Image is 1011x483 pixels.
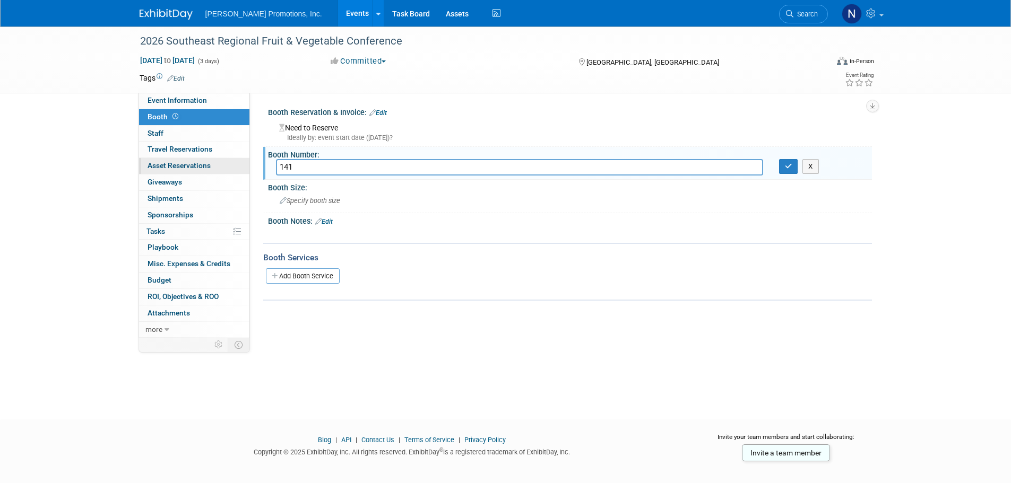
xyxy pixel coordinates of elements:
span: (3 days) [197,58,219,65]
a: Invite a team member [742,444,830,461]
div: 2026 Southeast Regional Fruit & Vegetable Conference [136,32,812,51]
span: Event Information [148,96,207,104]
div: Ideally by: event start date ([DATE])? [279,133,864,143]
div: Copyright © 2025 ExhibitDay, Inc. All rights reserved. ExhibitDay is a registered trademark of Ex... [140,445,685,457]
span: Sponsorships [148,210,193,219]
a: Misc. Expenses & Credits [139,256,249,272]
a: Attachments [139,305,249,321]
span: Staff [148,129,163,137]
a: Blog [318,436,331,444]
span: [GEOGRAPHIC_DATA], [GEOGRAPHIC_DATA] [586,58,719,66]
span: | [396,436,403,444]
div: Booth Size: [268,180,872,193]
img: Format-Inperson.png [837,57,848,65]
a: API [341,436,351,444]
span: Search [793,10,818,18]
button: X [802,159,819,174]
a: Search [779,5,828,23]
span: Booth not reserved yet [170,112,180,120]
a: Event Information [139,93,249,109]
div: Event Rating [845,73,874,78]
a: Staff [139,126,249,142]
span: Attachments [148,309,190,317]
span: [PERSON_NAME] Promotions, Inc. [205,10,322,18]
a: Playbook [139,240,249,256]
a: Add Booth Service [266,268,340,284]
a: Travel Reservations [139,142,249,157]
a: more [139,322,249,338]
div: Booth Reservation & Invoice: [268,104,872,118]
span: Shipments [148,194,183,203]
div: Event Format [765,55,875,71]
span: | [333,436,340,444]
sup: ® [439,447,443,453]
a: ROI, Objectives & ROO [139,289,249,305]
span: Travel Reservations [148,145,212,153]
span: [DATE] [DATE] [140,56,195,65]
div: Need to Reserve [276,120,864,143]
a: Booth [139,109,249,125]
a: Shipments [139,191,249,207]
span: | [353,436,360,444]
a: Terms of Service [404,436,454,444]
img: ExhibitDay [140,9,193,20]
div: Invite your team members and start collaborating: [701,433,872,449]
span: Playbook [148,243,178,251]
span: Specify booth size [280,197,340,205]
a: Contact Us [361,436,394,444]
div: In-Person [849,57,874,65]
span: | [456,436,463,444]
span: Asset Reservations [148,161,211,170]
a: Budget [139,273,249,288]
img: Nate Sallee [842,4,862,24]
a: Edit [369,109,387,117]
div: Booth Number: [268,147,872,160]
a: Giveaways [139,174,249,190]
span: Tasks [146,227,165,235]
a: Edit [167,75,185,82]
a: Privacy Policy [464,436,506,444]
span: Booth [148,112,180,121]
span: ROI, Objectives & ROO [148,292,219,301]
span: to [162,56,172,65]
a: Tasks [139,224,249,240]
button: Committed [327,56,390,67]
span: Giveaways [148,178,182,186]
a: Sponsorships [139,207,249,223]
td: Toggle Event Tabs [228,338,249,352]
div: Booth Services [263,252,872,264]
td: Tags [140,73,185,83]
td: Personalize Event Tab Strip [210,338,228,352]
span: Budget [148,276,171,284]
span: Misc. Expenses & Credits [148,259,230,268]
a: Asset Reservations [139,158,249,174]
a: Edit [315,218,333,225]
span: more [145,325,162,333]
div: Booth Notes: [268,213,872,227]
